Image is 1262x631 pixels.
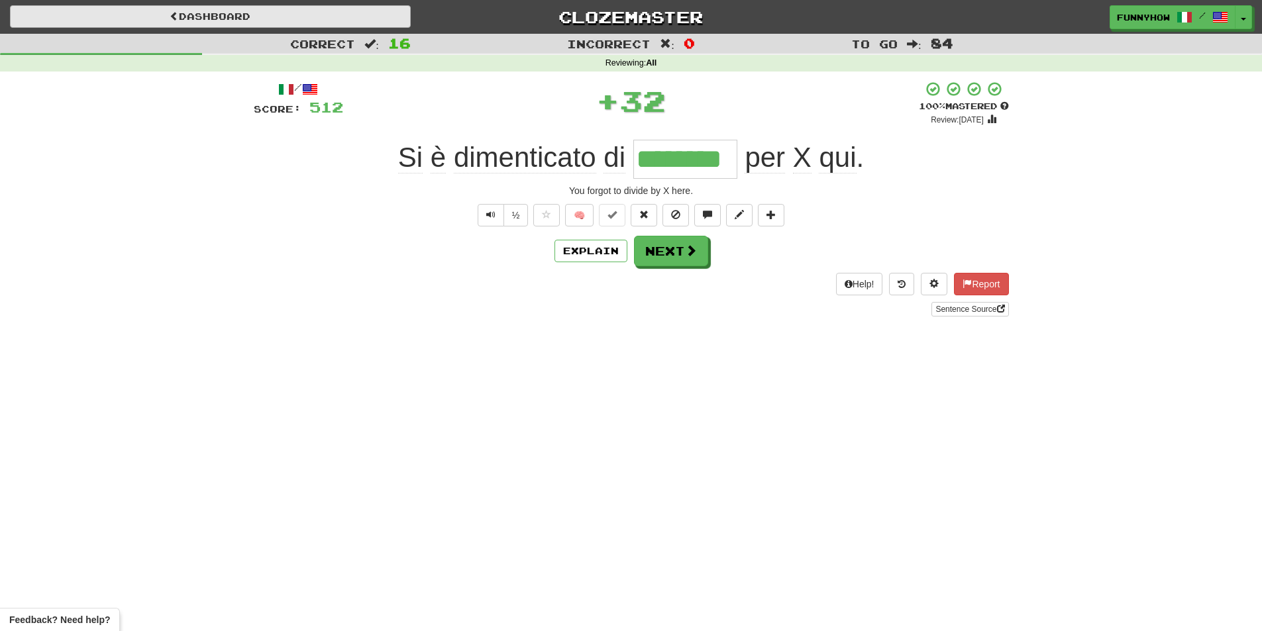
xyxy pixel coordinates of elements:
[565,204,594,226] button: 🧠
[819,142,856,173] span: qui
[954,273,1008,295] button: Report
[745,142,785,173] span: per
[10,5,411,28] a: Dashboard
[604,142,625,173] span: di
[431,5,831,28] a: Clozemaster
[554,240,627,262] button: Explain
[1199,11,1206,20] span: /
[1117,11,1170,23] span: Funnyhow
[290,37,355,50] span: Correct
[533,204,560,226] button: Favorite sentence (alt+f)
[454,142,596,173] span: dimenticato
[567,37,651,50] span: Incorrect
[931,35,953,51] span: 84
[662,204,689,226] button: Ignore sentence (alt+i)
[599,204,625,226] button: Set this sentence to 100% Mastered (alt+m)
[254,184,1009,197] div: You forgot to divide by X here.
[737,142,864,173] span: .
[851,37,898,50] span: To go
[364,38,379,50] span: :
[619,84,666,117] span: 32
[9,613,110,626] span: Open feedback widget
[1110,5,1236,29] a: Funnyhow /
[254,81,343,97] div: /
[398,142,423,173] span: Si
[503,204,529,226] button: ½
[388,35,411,51] span: 16
[431,142,446,173] span: è
[758,204,784,226] button: Add to collection (alt+a)
[931,115,984,124] small: Review: [DATE]
[907,38,921,50] span: :
[793,142,812,173] span: X
[684,35,695,51] span: 0
[631,204,657,226] button: Reset to 0% Mastered (alt+r)
[694,204,721,226] button: Discuss sentence (alt+u)
[475,204,529,226] div: Text-to-speech controls
[931,302,1008,316] a: Sentence Source
[646,58,657,68] strong: All
[836,273,883,295] button: Help!
[919,101,945,111] span: 100 %
[889,273,914,295] button: Round history (alt+y)
[919,101,1009,113] div: Mastered
[596,81,619,121] span: +
[660,38,674,50] span: :
[726,204,753,226] button: Edit sentence (alt+d)
[478,204,504,226] button: Play sentence audio (ctl+space)
[254,103,301,115] span: Score:
[309,99,343,115] span: 512
[634,236,708,266] button: Next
